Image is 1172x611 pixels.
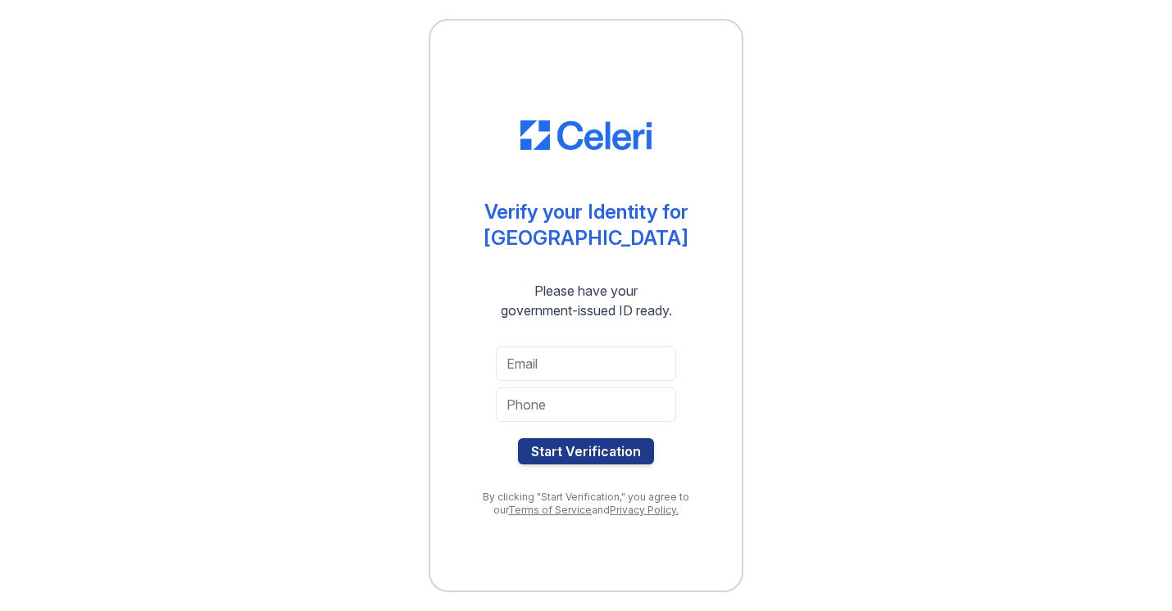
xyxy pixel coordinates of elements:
[484,199,688,251] div: Verify your Identity for [GEOGRAPHIC_DATA]
[610,504,679,516] a: Privacy Policy.
[508,504,592,516] a: Terms of Service
[496,346,676,381] input: Email
[518,438,654,464] button: Start Verification
[520,120,652,150] img: CE_Logo_Blue-a8612792a0a2168367f1c8372b55b34899dd931a85d93a1a3d3e32e68fde9ad4.png
[496,387,676,422] input: Phone
[463,491,709,517] div: By clicking "Start Verification," you agree to our and
[471,281,702,320] div: Please have your government-issued ID ready.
